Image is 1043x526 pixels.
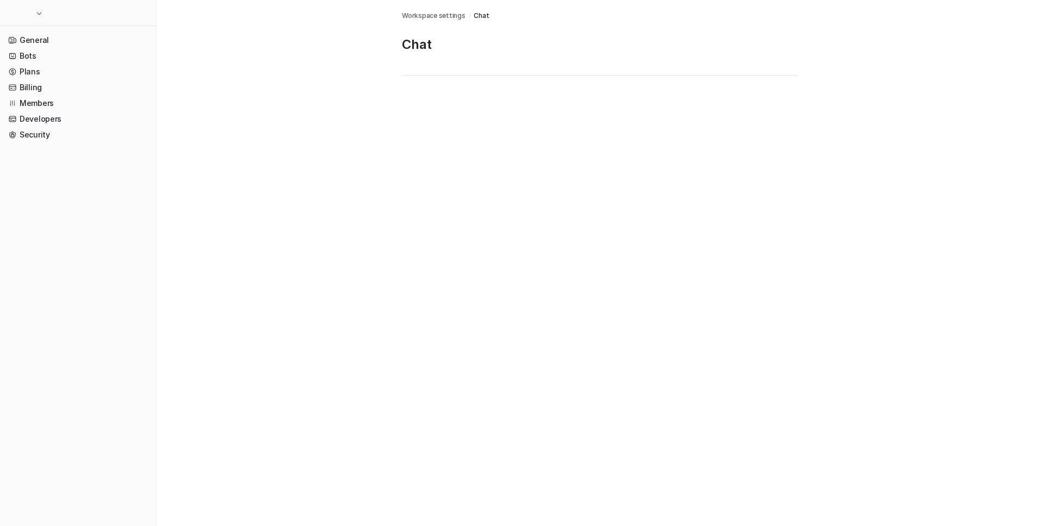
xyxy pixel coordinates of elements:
[474,11,489,21] a: Chat
[4,96,152,111] a: Members
[402,36,798,53] p: Chat
[4,33,152,48] a: General
[4,80,152,95] a: Billing
[4,127,152,142] a: Security
[4,64,152,79] a: Plans
[469,11,471,21] span: /
[4,111,152,127] a: Developers
[402,11,465,21] a: Workspace settings
[4,48,152,64] a: Bots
